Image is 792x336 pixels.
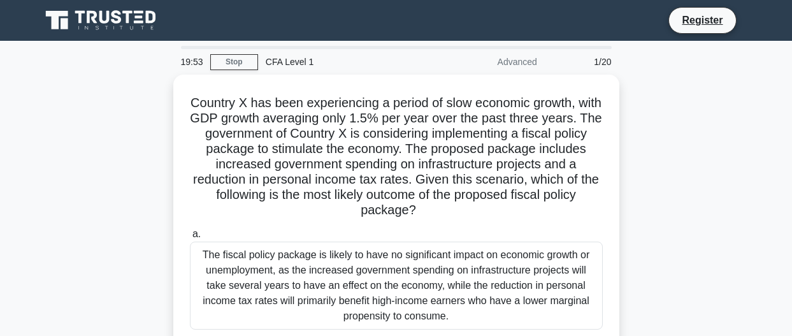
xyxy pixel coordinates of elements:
[674,12,730,28] a: Register
[258,49,433,75] div: CFA Level 1
[545,49,619,75] div: 1/20
[192,228,201,239] span: a.
[173,49,210,75] div: 19:53
[190,242,603,330] div: The fiscal policy package is likely to have no significant impact on economic growth or unemploym...
[189,95,604,219] h5: Country X has been experiencing a period of slow economic growth, with GDP growth averaging only ...
[210,54,258,70] a: Stop
[433,49,545,75] div: Advanced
